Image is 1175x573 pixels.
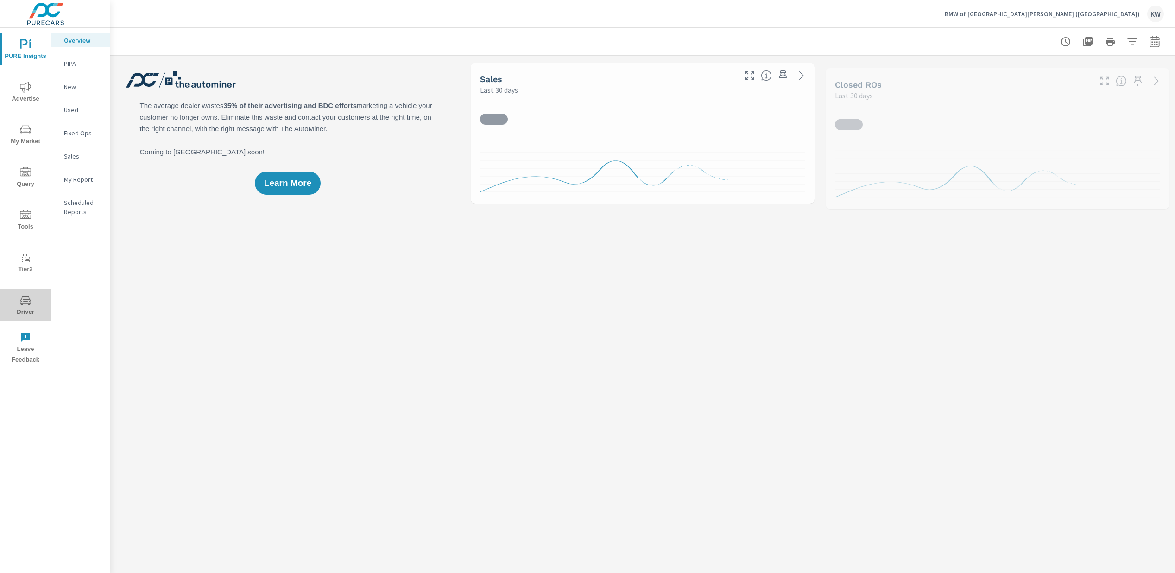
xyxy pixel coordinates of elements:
[3,332,48,365] span: Leave Feedback
[64,198,102,216] p: Scheduled Reports
[1149,74,1164,89] a: See more details in report
[776,68,790,83] span: Save this to your personalized report
[945,10,1140,18] p: BMW of [GEOGRAPHIC_DATA][PERSON_NAME] ([GEOGRAPHIC_DATA])
[1116,76,1127,87] span: Number of Repair Orders Closed by the selected dealership group over the selected time range. [So...
[794,68,809,83] a: See more details in report
[3,210,48,232] span: Tools
[1123,32,1142,51] button: Apply Filters
[64,105,102,115] p: Used
[761,70,772,81] span: Number of vehicles sold by the dealership over the selected date range. [Source: This data is sou...
[1131,74,1145,89] span: Save this to your personalized report
[742,68,757,83] button: Make Fullscreen
[1147,6,1164,22] div: KW
[255,172,321,195] button: Learn More
[0,28,51,369] div: nav menu
[51,103,110,117] div: Used
[3,124,48,147] span: My Market
[3,39,48,62] span: PURE Insights
[835,80,882,89] h5: Closed ROs
[64,175,102,184] p: My Report
[51,149,110,163] div: Sales
[1079,32,1097,51] button: "Export Report to PDF"
[51,80,110,94] div: New
[1097,74,1112,89] button: Make Fullscreen
[64,59,102,68] p: PIPA
[64,128,102,138] p: Fixed Ops
[3,167,48,190] span: Query
[64,36,102,45] p: Overview
[51,172,110,186] div: My Report
[3,295,48,318] span: Driver
[480,84,518,95] p: Last 30 days
[51,196,110,219] div: Scheduled Reports
[51,33,110,47] div: Overview
[264,179,311,187] span: Learn More
[51,57,110,70] div: PIPA
[835,90,873,101] p: Last 30 days
[64,152,102,161] p: Sales
[1145,32,1164,51] button: Select Date Range
[3,252,48,275] span: Tier2
[51,126,110,140] div: Fixed Ops
[3,82,48,104] span: Advertise
[64,82,102,91] p: New
[1101,32,1119,51] button: Print Report
[480,74,502,84] h5: Sales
